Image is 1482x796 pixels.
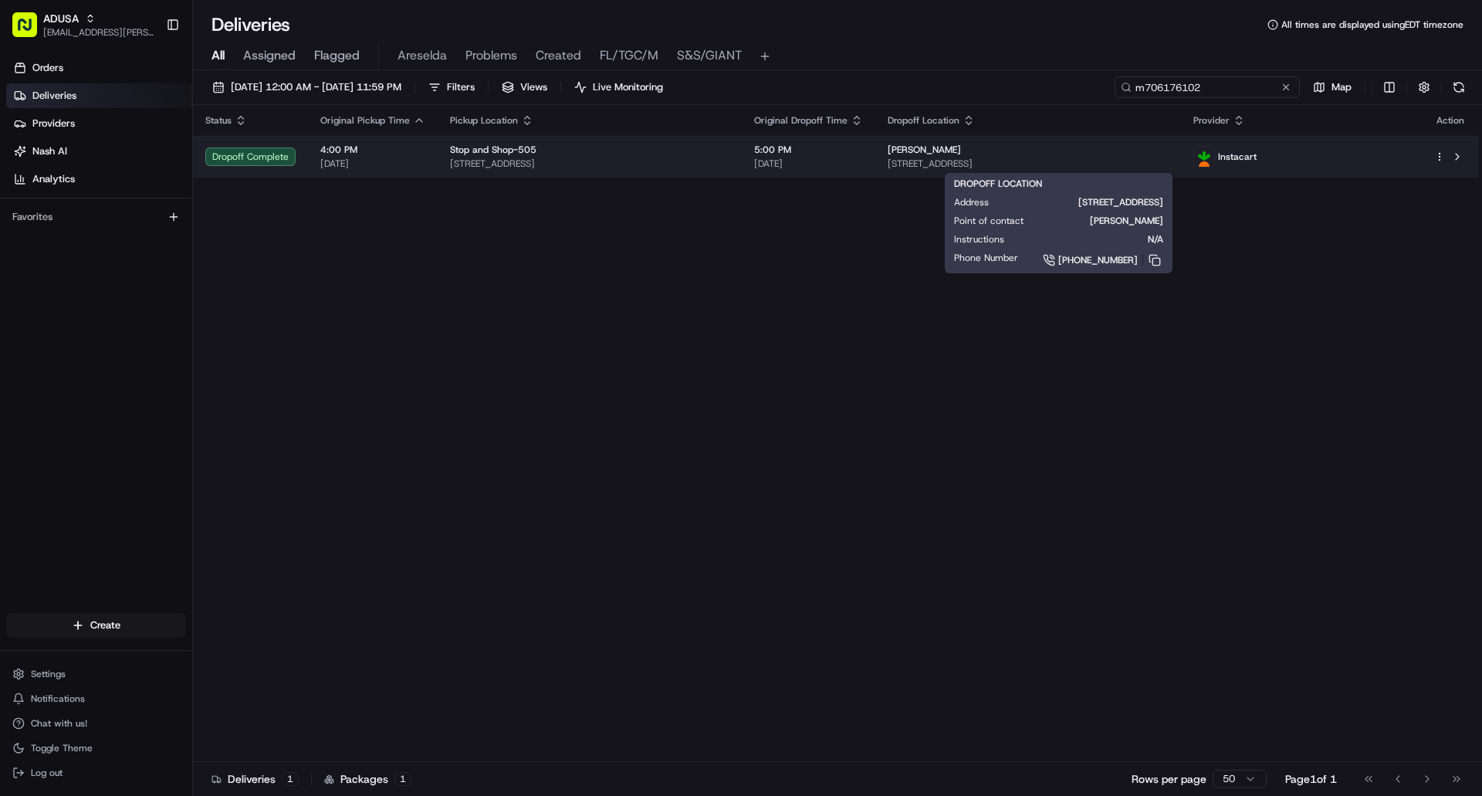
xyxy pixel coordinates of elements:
[314,46,360,65] span: Flagged
[15,225,28,238] div: 📗
[109,261,187,273] a: Powered byPylon
[536,46,581,65] span: Created
[32,61,63,75] span: Orders
[1434,114,1467,127] div: Action
[282,772,299,786] div: 1
[954,252,1018,264] span: Phone Number
[52,163,195,175] div: We're available if you need us!
[15,62,281,86] p: Welcome 👋
[6,613,186,638] button: Create
[1048,215,1163,227] span: [PERSON_NAME]
[32,172,75,186] span: Analytics
[31,668,66,680] span: Settings
[6,663,186,685] button: Settings
[495,76,554,98] button: Views
[243,46,296,65] span: Assigned
[888,114,959,127] span: Dropoff Location
[205,76,408,98] button: [DATE] 12:00 AM - [DATE] 11:59 PM
[15,15,46,46] img: Nash
[677,46,742,65] span: S&S/GIANT
[593,80,663,94] span: Live Monitoring
[31,693,85,705] span: Notifications
[1115,76,1300,98] input: Type to search
[567,76,670,98] button: Live Monitoring
[394,772,411,786] div: 1
[324,771,411,787] div: Packages
[1306,76,1358,98] button: Map
[130,225,143,238] div: 💻
[32,117,75,130] span: Providers
[600,46,658,65] span: FL/TGC/M
[211,12,290,37] h1: Deliveries
[465,46,517,65] span: Problems
[398,46,447,65] span: Areselda
[1193,114,1230,127] span: Provider
[124,218,254,246] a: 💻API Documentation
[6,713,186,734] button: Chat with us!
[211,771,299,787] div: Deliveries
[6,167,192,191] a: Analytics
[146,224,248,239] span: API Documentation
[6,205,186,229] div: Favorites
[754,158,863,170] span: [DATE]
[6,139,192,164] a: Nash AI
[6,83,192,108] a: Deliveries
[154,262,187,273] span: Pylon
[1448,76,1470,98] button: Refresh
[43,26,154,39] button: [EMAIL_ADDRESS][PERSON_NAME][DOMAIN_NAME]
[954,233,1004,246] span: Instructions
[43,11,79,26] button: ADUSA
[447,80,475,94] span: Filters
[31,717,87,730] span: Chat with us!
[32,89,76,103] span: Deliveries
[6,737,186,759] button: Toggle Theme
[6,111,192,136] a: Providers
[6,762,186,784] button: Log out
[31,224,118,239] span: Knowledge Base
[1194,147,1214,167] img: profile_instacart_ahold_partner.png
[6,6,160,43] button: ADUSA[EMAIL_ADDRESS][PERSON_NAME][DOMAIN_NAME]
[40,100,255,116] input: Clear
[754,144,863,156] span: 5:00 PM
[31,742,93,754] span: Toggle Theme
[421,76,482,98] button: Filters
[262,152,281,171] button: Start new chat
[1285,771,1337,787] div: Page 1 of 1
[954,196,989,208] span: Address
[231,80,401,94] span: [DATE] 12:00 AM - [DATE] 11:59 PM
[1281,19,1463,31] span: All times are displayed using EDT timezone
[954,215,1024,227] span: Point of contact
[320,114,410,127] span: Original Pickup Time
[1043,252,1163,269] a: [PHONE_NUMBER]
[6,56,192,80] a: Orders
[9,218,124,246] a: 📗Knowledge Base
[320,144,425,156] span: 4:00 PM
[888,144,961,156] span: [PERSON_NAME]
[6,688,186,710] button: Notifications
[450,114,518,127] span: Pickup Location
[1132,771,1206,787] p: Rows per page
[1029,233,1163,246] span: N/A
[320,158,425,170] span: [DATE]
[1218,151,1257,163] span: Instacart
[450,144,536,156] span: Stop and Shop-505
[211,46,225,65] span: All
[52,147,253,163] div: Start new chat
[754,114,848,127] span: Original Dropoff Time
[205,114,232,127] span: Status
[450,158,729,170] span: [STREET_ADDRESS]
[90,618,120,632] span: Create
[31,767,63,779] span: Log out
[1013,196,1163,208] span: [STREET_ADDRESS]
[520,80,547,94] span: Views
[1331,80,1352,94] span: Map
[888,158,1169,170] span: [STREET_ADDRESS]
[32,144,67,158] span: Nash AI
[1058,254,1138,266] span: [PHONE_NUMBER]
[954,178,1042,190] span: DROPOFF LOCATION
[15,147,43,175] img: 1736555255976-a54dd68f-1ca7-489b-9aae-adbdc363a1c4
